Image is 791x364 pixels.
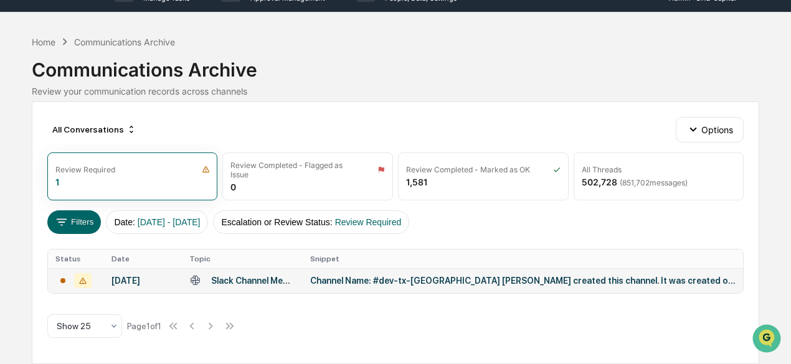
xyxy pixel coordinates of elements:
div: Communications Archive [74,37,175,47]
th: Status [48,250,105,268]
div: Slack Channel Message - #dev-tx-[GEOGRAPHIC_DATA] - xSLx [211,276,295,286]
span: Review Required [335,217,402,227]
span: [DATE] - [DATE] [138,217,201,227]
th: Topic [182,250,302,268]
div: 🔎 [12,181,22,191]
div: We're available if you need us! [42,107,158,117]
a: Powered byPylon [88,210,151,220]
div: All Threads [582,165,622,174]
span: Attestations [103,156,154,169]
img: icon [377,166,385,174]
span: ( 851,702 messages) [620,178,688,187]
div: All Conversations [47,119,141,139]
a: 🗄️Attestations [85,151,159,174]
span: Pylon [124,210,151,220]
th: Date [104,250,182,268]
button: Start new chat [212,98,227,113]
div: Review Completed - Flagged as Issue [230,161,362,179]
p: How can we help? [12,26,227,45]
div: 1,581 [406,177,427,187]
div: Review your communication records across channels [32,86,759,96]
iframe: Open customer support [751,323,785,357]
div: Home [32,37,55,47]
div: Review Required [55,165,115,174]
div: Review Completed - Marked as OK [406,165,530,174]
img: icon [202,166,210,174]
div: 🖐️ [12,157,22,167]
div: Communications Archive [32,49,759,81]
div: 0 [230,182,236,192]
div: Start new chat [42,95,204,107]
div: Channel Name: #dev-tx-[GEOGRAPHIC_DATA] [PERSON_NAME] created this channel. It was created on [DA... [310,276,736,286]
button: Options [676,117,744,142]
th: Snippet [303,250,743,268]
a: 🔎Data Lookup [7,175,83,197]
button: Date:[DATE] - [DATE] [106,210,208,234]
span: Data Lookup [25,180,78,192]
span: Preclearance [25,156,80,169]
div: Page 1 of 1 [127,321,161,331]
div: 🗄️ [90,157,100,167]
div: 1 [55,177,59,187]
div: 502,728 [582,177,688,187]
button: Filters [47,210,102,234]
button: Escalation or Review Status:Review Required [213,210,409,234]
img: icon [553,166,561,174]
div: [DATE] [111,276,174,286]
img: 1746055101610-c473b297-6a78-478c-a979-82029cc54cd1 [12,95,35,117]
a: 🖐️Preclearance [7,151,85,174]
